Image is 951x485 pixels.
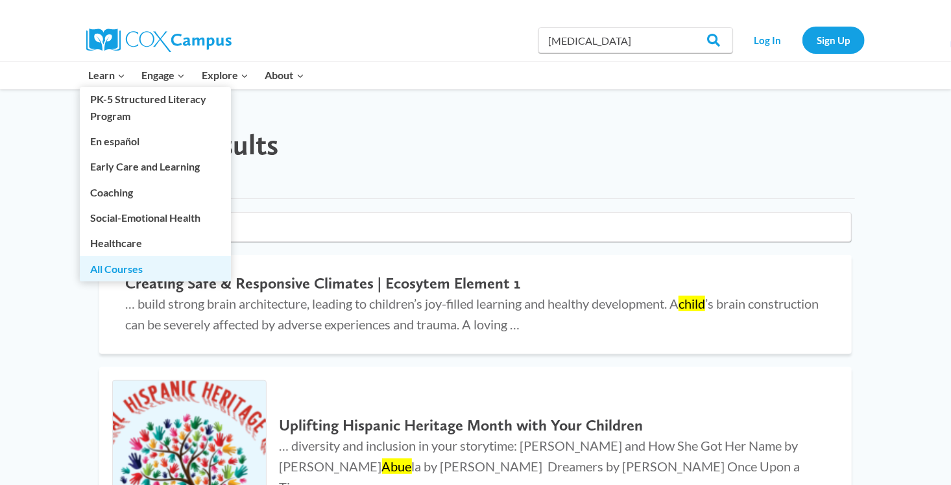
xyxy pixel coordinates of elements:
a: All Courses [80,256,231,281]
a: Healthcare [80,231,231,255]
span: … build strong brain architecture, leading to children’s joy-filled learning and healthy developm... [125,296,819,332]
a: Early Care and Learning [80,154,231,179]
h2: Uplifting Hispanic Heritage Month with Your Children [280,416,826,435]
nav: Primary Navigation [80,62,312,89]
a: Coaching [80,180,231,204]
a: Log In [740,27,796,53]
img: Cox Campus [86,29,232,52]
a: Creating Safe & Responsive Climates | Ecosytem Element 1 … build strong brain architecture, leadi... [99,255,852,354]
input: Search for... [99,212,852,242]
a: En español [80,129,231,154]
mark: child [679,296,705,311]
button: Child menu of About [257,62,313,89]
input: Search Cox Campus [538,27,733,53]
mark: Abue [382,458,412,474]
button: Child menu of Engage [134,62,194,89]
button: Child menu of Explore [193,62,257,89]
button: Child menu of Learn [80,62,134,89]
nav: Secondary Navigation [740,27,865,53]
h2: Creating Safe & Responsive Climates | Ecosytem Element 1 [125,274,826,293]
a: PK-5 Structured Literacy Program [80,87,231,128]
a: Sign Up [802,27,865,53]
a: Social-Emotional Health [80,206,231,230]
